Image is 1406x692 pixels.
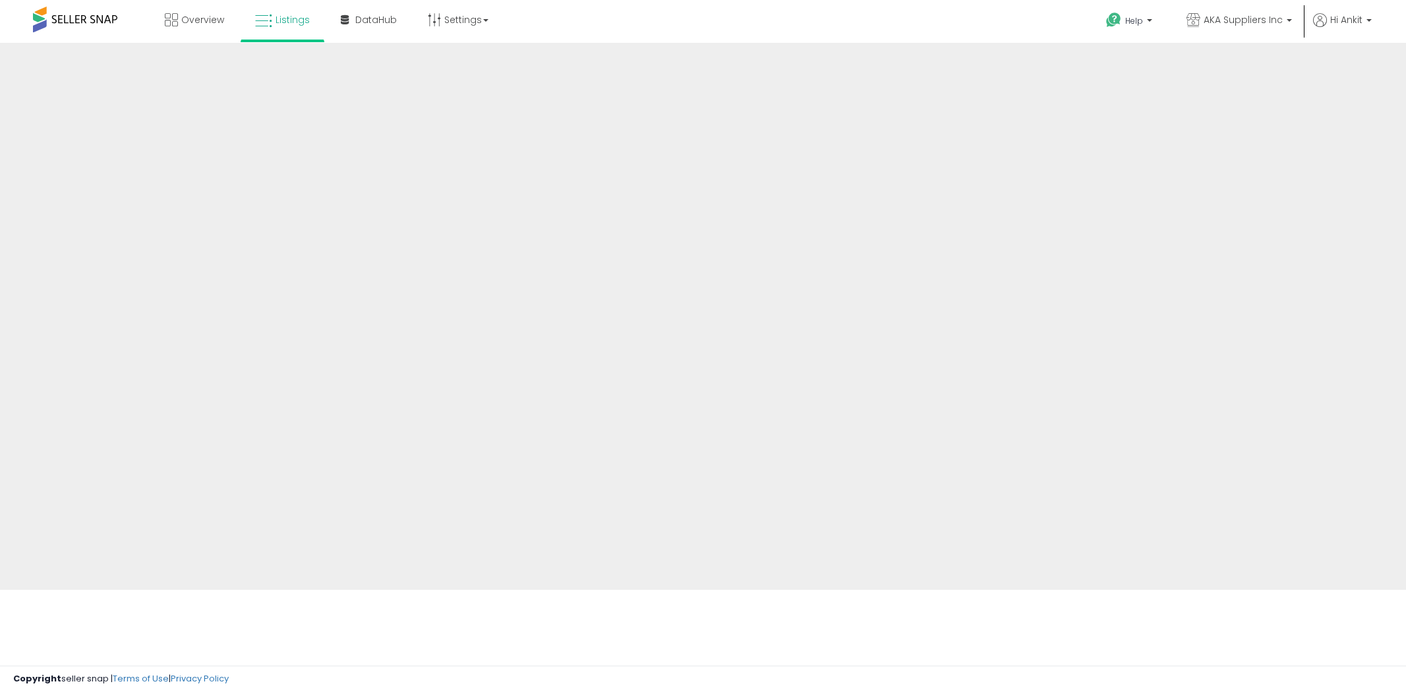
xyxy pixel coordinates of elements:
[1096,2,1165,43] a: Help
[355,13,397,26] span: DataHub
[1125,15,1143,26] span: Help
[1313,13,1372,43] a: Hi Ankit
[1204,13,1283,26] span: AKA Suppliers Inc
[181,13,224,26] span: Overview
[1105,12,1122,28] i: Get Help
[276,13,310,26] span: Listings
[1330,13,1362,26] span: Hi Ankit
